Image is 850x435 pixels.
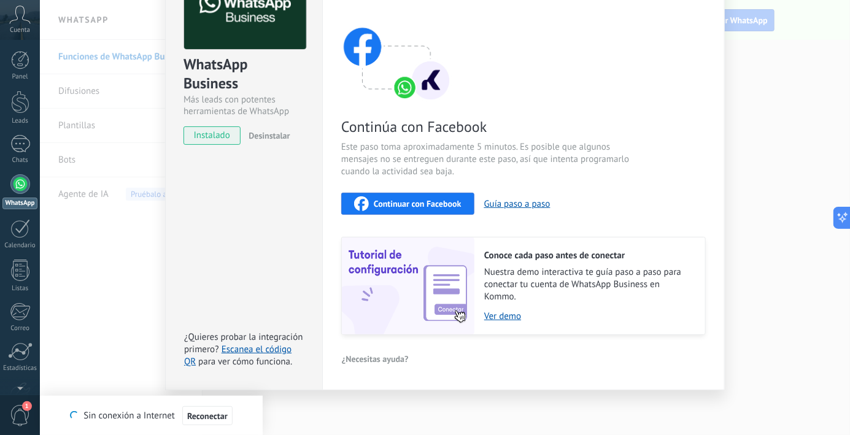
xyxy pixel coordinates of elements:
[484,310,693,322] a: Ver demo
[2,325,38,333] div: Correo
[184,344,292,368] a: Escanea el código QR
[249,130,290,141] span: Desinstalar
[2,117,38,125] div: Leads
[2,242,38,250] div: Calendario
[484,250,693,261] h2: Conoce cada paso antes de conectar
[341,141,633,178] span: Este paso toma aproximadamente 5 minutos. Es posible que algunos mensajes no se entreguen durante...
[341,350,409,368] button: ¿Necesitas ayuda?
[10,26,30,34] span: Cuenta
[2,364,38,372] div: Estadísticas
[484,266,693,303] span: Nuestra demo interactiva te guía paso a paso para conectar tu cuenta de WhatsApp Business en Kommo.
[484,198,551,210] button: Guía paso a paso
[187,412,228,420] span: Reconectar
[184,94,304,117] div: Más leads con potentes herramientas de WhatsApp
[184,55,304,94] div: WhatsApp Business
[341,193,474,215] button: Continuar con Facebook
[182,406,233,426] button: Reconectar
[2,156,38,164] div: Chats
[2,285,38,293] div: Listas
[22,401,32,411] span: 1
[374,199,462,208] span: Continuar con Facebook
[2,73,38,81] div: Panel
[2,198,37,209] div: WhatsApp
[244,126,290,145] button: Desinstalar
[70,406,232,426] div: Sin conexión a Internet
[184,331,303,355] span: ¿Quieres probar la integración primero?
[342,355,409,363] span: ¿Necesitas ayuda?
[341,4,452,102] img: connect with facebook
[198,356,292,368] span: para ver cómo funciona.
[184,126,240,145] span: instalado
[341,117,633,136] span: Continúa con Facebook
